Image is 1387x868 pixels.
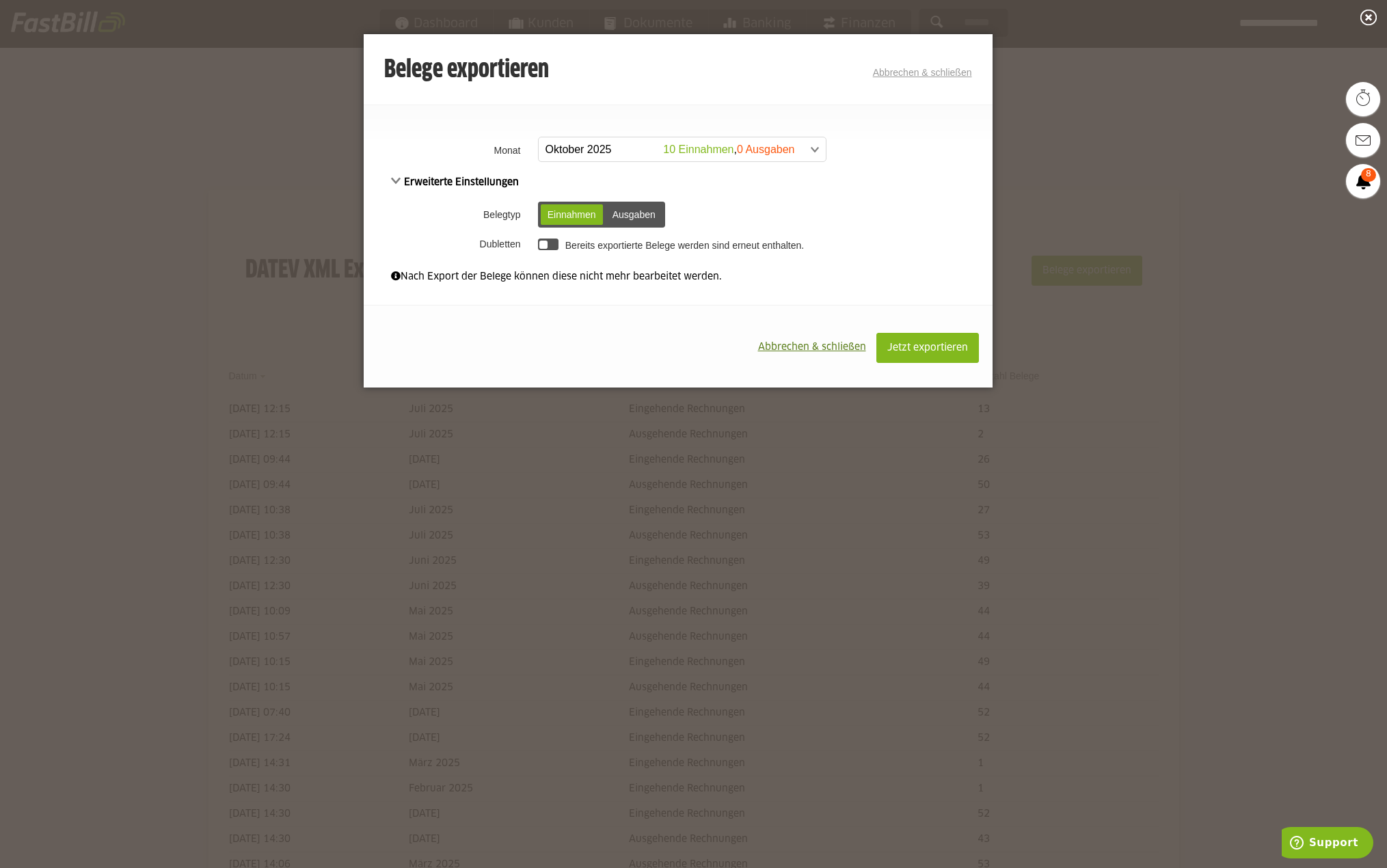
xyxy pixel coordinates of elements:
th: Dubletten [364,232,535,256]
div: Ausgaben [606,204,662,225]
iframe: Öffnet ein Widget, in dem Sie weitere Informationen finden [1282,827,1373,861]
th: Monat [364,133,535,167]
div: Nach Export der Belege können diese nicht mehr bearbeitet werden. [391,269,965,284]
button: Jetzt exportieren [876,333,979,363]
div: Einnahmen [541,204,603,225]
label: Bereits exportierte Belege werden sind erneut enthalten. [565,240,804,251]
h3: Belege exportieren [384,57,549,84]
span: Abbrechen & schließen [758,342,866,352]
th: Belegtyp [364,197,535,232]
a: 8 [1346,164,1380,198]
span: Jetzt exportieren [887,343,968,353]
button: Abbrechen & schließen [748,333,876,362]
a: Abbrechen & schließen [873,67,972,78]
span: Erweiterte Einstellungen [391,178,520,187]
span: 8 [1361,168,1376,182]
